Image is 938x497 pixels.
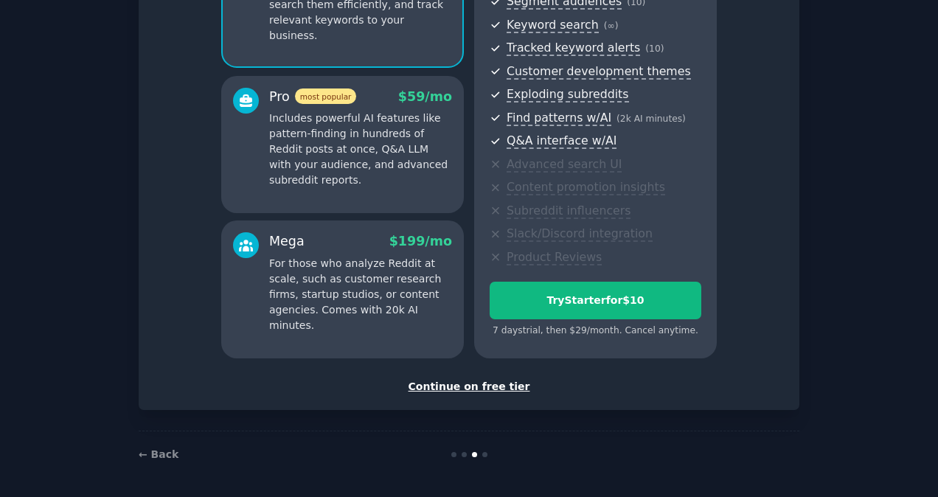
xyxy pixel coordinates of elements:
span: Slack/Discord integration [507,226,653,242]
span: ( 10 ) [645,44,664,54]
span: Find patterns w/AI [507,111,611,126]
div: 7 days trial, then $ 29 /month . Cancel anytime. [490,324,701,338]
div: Pro [269,88,356,106]
button: TryStarterfor$10 [490,282,701,319]
span: Tracked keyword alerts [507,41,640,56]
span: ( ∞ ) [604,21,619,31]
span: most popular [295,88,357,104]
span: Exploding subreddits [507,87,628,102]
div: Mega [269,232,305,251]
div: Continue on free tier [154,379,784,395]
span: Subreddit influencers [507,204,630,219]
span: ( 2k AI minutes ) [616,114,686,124]
div: Try Starter for $10 [490,293,701,308]
span: Product Reviews [507,250,602,265]
span: Content promotion insights [507,180,665,195]
span: Customer development themes [507,64,691,80]
span: $ 59 /mo [398,89,452,104]
span: $ 199 /mo [389,234,452,248]
p: For those who analyze Reddit at scale, such as customer research firms, startup studios, or conte... [269,256,452,333]
span: Keyword search [507,18,599,33]
a: ← Back [139,448,178,460]
span: Q&A interface w/AI [507,133,616,149]
span: Advanced search UI [507,157,622,173]
p: Includes powerful AI features like pattern-finding in hundreds of Reddit posts at once, Q&A LLM w... [269,111,452,188]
